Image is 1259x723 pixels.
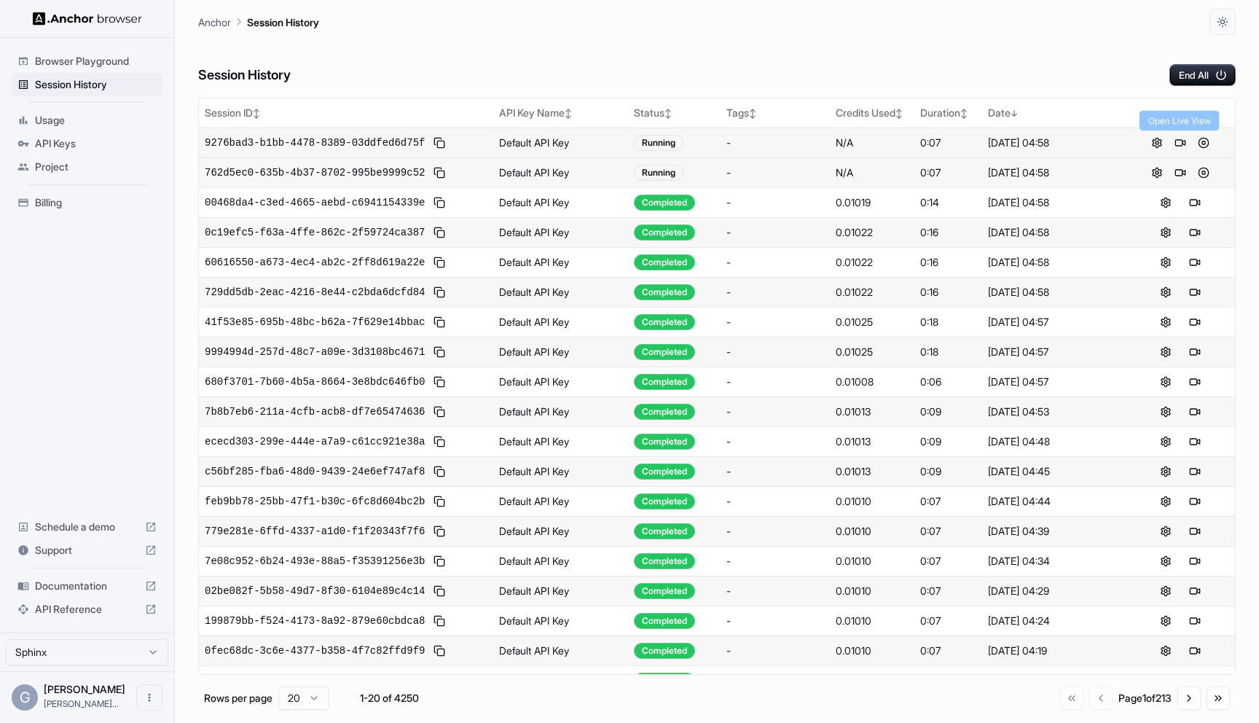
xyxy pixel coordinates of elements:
[836,375,909,389] div: 0.01008
[634,374,695,390] div: Completed
[988,644,1119,658] div: [DATE] 04:19
[988,165,1119,180] div: [DATE] 04:58
[353,691,425,706] div: 1-20 of 4250
[35,579,139,593] span: Documentation
[726,434,824,449] div: -
[493,576,628,606] td: Default API Key
[920,165,977,180] div: 0:07
[198,14,319,30] nav: breadcrumb
[12,132,162,155] div: API Keys
[920,494,977,509] div: 0:07
[726,345,824,359] div: -
[205,464,425,479] span: c56bf285-fba6-48d0-9439-24e6ef747af8
[726,405,824,419] div: -
[634,254,695,270] div: Completed
[836,285,909,300] div: 0.01022
[634,106,715,120] div: Status
[35,543,139,558] span: Support
[988,524,1119,539] div: [DATE] 04:39
[35,77,157,92] span: Session History
[493,396,628,426] td: Default API Key
[988,106,1119,120] div: Date
[726,315,824,329] div: -
[1140,111,1220,131] div: Open Live View
[920,554,977,568] div: 0:07
[920,434,977,449] div: 0:09
[205,554,425,568] span: 7e08c952-6b24-493e-88a5-f35391256e3b
[988,614,1119,628] div: [DATE] 04:24
[634,165,683,181] div: Running
[499,106,622,120] div: API Key Name
[205,165,425,180] span: 762d5ec0-635b-4b37-8702-995be9999c52
[205,584,425,598] span: 02be082f-5b58-49d7-8f30-6104e89c4c14
[988,315,1119,329] div: [DATE] 04:57
[205,315,425,329] span: 41f53e85-695b-48bc-b62a-7f629e14bbac
[726,614,824,628] div: -
[493,665,628,695] td: Default API Key
[920,136,977,150] div: 0:07
[726,644,824,658] div: -
[836,315,909,329] div: 0.01025
[12,191,162,214] div: Billing
[920,315,977,329] div: 0:18
[205,136,425,150] span: 9276bad3-b1bb-4478-8389-03ddfed6d75f
[205,434,425,449] span: ececd303-299e-444e-a7a9-c61cc921e38a
[726,106,824,120] div: Tags
[12,574,162,598] div: Documentation
[493,277,628,307] td: Default API Key
[988,673,1119,688] div: [DATE] 04:14
[634,344,695,360] div: Completed
[44,683,125,695] span: Gabriel Taboada
[205,106,487,120] div: Session ID
[726,524,824,539] div: -
[205,614,425,628] span: 199879bb-f524-4173-8a92-879e60cbdca8
[988,136,1119,150] div: [DATE] 04:58
[205,255,425,270] span: 60616550-a673-4ec4-ab2c-2ff8d619a22e
[726,165,824,180] div: -
[726,136,824,150] div: -
[920,405,977,419] div: 0:09
[726,464,824,479] div: -
[726,225,824,240] div: -
[1011,108,1018,119] span: ↓
[836,195,909,210] div: 0.01019
[836,524,909,539] div: 0.01010
[988,434,1119,449] div: [DATE] 04:48
[836,165,909,180] div: N/A
[493,187,628,217] td: Default API Key
[920,464,977,479] div: 0:09
[988,255,1119,270] div: [DATE] 04:58
[493,307,628,337] td: Default API Key
[634,553,695,569] div: Completed
[726,584,824,598] div: -
[634,314,695,330] div: Completed
[634,583,695,599] div: Completed
[253,108,260,119] span: ↕
[836,434,909,449] div: 0.01013
[198,65,291,86] h6: Session History
[44,698,119,709] span: gabriel@sphinxhq.com
[12,50,162,73] div: Browser Playground
[920,673,977,688] div: 0:07
[920,106,977,120] div: Duration
[895,108,903,119] span: ↕
[836,464,909,479] div: 0.01013
[198,15,231,30] p: Anchor
[726,375,824,389] div: -
[836,554,909,568] div: 0.01010
[920,524,977,539] div: 0:07
[988,345,1119,359] div: [DATE] 04:57
[493,636,628,665] td: Default API Key
[634,135,683,151] div: Running
[565,108,572,119] span: ↕
[493,456,628,486] td: Default API Key
[12,155,162,179] div: Project
[634,643,695,659] div: Completed
[836,106,909,120] div: Credits Used
[836,225,909,240] div: 0.01022
[836,584,909,598] div: 0.01010
[493,516,628,546] td: Default API Key
[920,255,977,270] div: 0:16
[726,285,824,300] div: -
[920,614,977,628] div: 0:07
